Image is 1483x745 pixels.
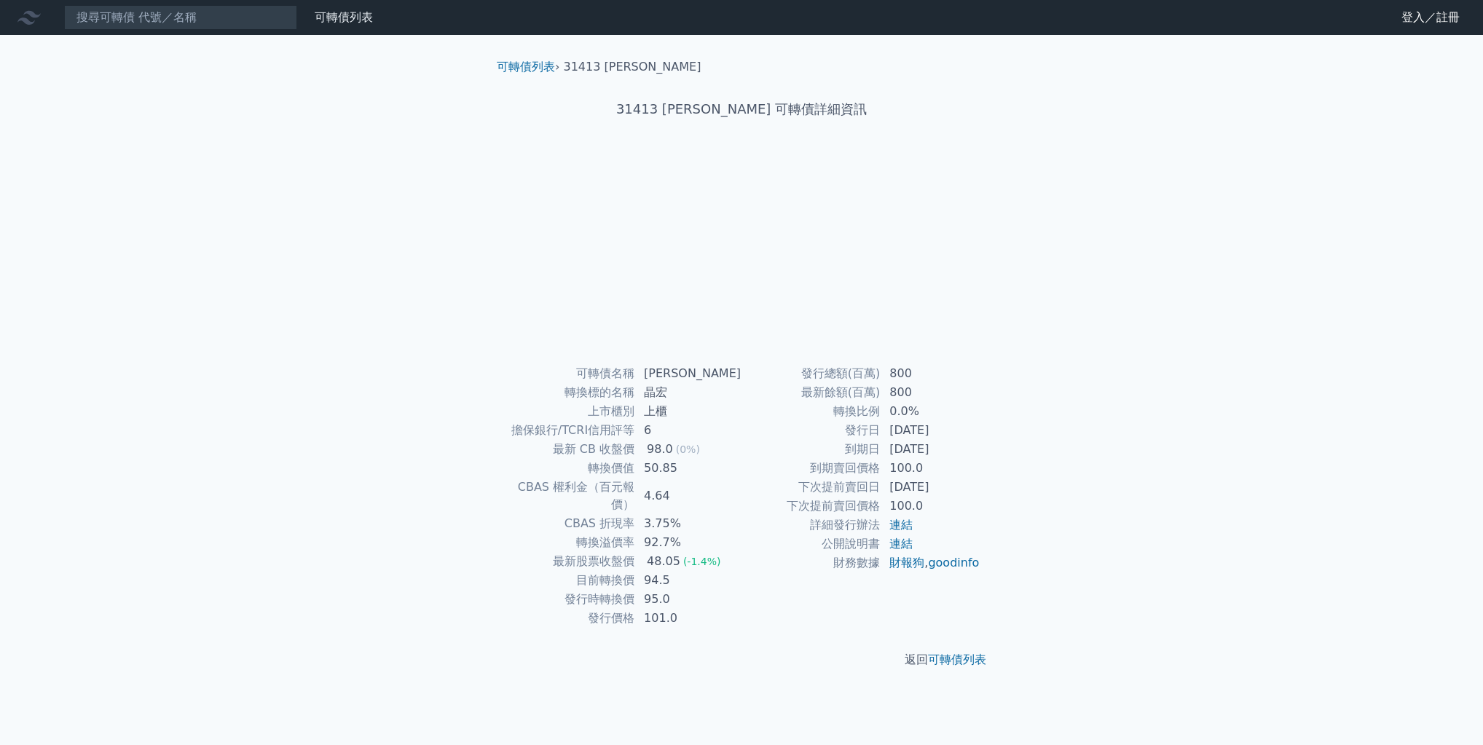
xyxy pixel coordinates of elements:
a: 可轉債列表 [928,653,986,666]
a: 可轉債列表 [315,10,373,24]
td: 到期賣回價格 [741,459,881,478]
td: 100.0 [881,459,980,478]
td: 轉換標的名稱 [503,383,635,402]
td: CBAS 權利金（百元報價） [503,478,635,514]
td: , [881,553,980,572]
td: CBAS 折現率 [503,514,635,533]
a: goodinfo [928,556,979,569]
a: 財報狗 [889,556,924,569]
td: 最新餘額(百萬) [741,383,881,402]
td: 可轉債名稱 [503,364,635,383]
span: (-1.4%) [683,556,721,567]
a: 連結 [889,537,913,551]
td: 94.5 [635,571,741,590]
a: 連結 [889,518,913,532]
td: 100.0 [881,497,980,516]
td: 財務數據 [741,553,881,572]
td: 50.85 [635,459,741,478]
td: 4.64 [635,478,741,514]
td: 下次提前賣回日 [741,478,881,497]
td: 轉換價值 [503,459,635,478]
td: 發行總額(百萬) [741,364,881,383]
td: 最新 CB 收盤價 [503,440,635,459]
td: 轉換比例 [741,402,881,421]
h1: 31413 [PERSON_NAME] 可轉債詳細資訊 [485,99,998,119]
div: 48.05 [644,553,683,570]
td: [DATE] [881,421,980,440]
td: 到期日 [741,440,881,459]
li: › [497,58,559,76]
td: 發行日 [741,421,881,440]
td: 上市櫃別 [503,402,635,421]
td: [PERSON_NAME] [635,364,741,383]
td: 3.75% [635,514,741,533]
span: (0%) [676,444,700,455]
li: 31413 [PERSON_NAME] [564,58,701,76]
td: 詳細發行辦法 [741,516,881,535]
td: [DATE] [881,478,980,497]
td: 6 [635,421,741,440]
p: 返回 [485,651,998,669]
td: 目前轉換價 [503,571,635,590]
td: 轉換溢價率 [503,533,635,552]
td: 800 [881,364,980,383]
td: 0.0% [881,402,980,421]
td: 發行價格 [503,609,635,628]
td: 晶宏 [635,383,741,402]
div: 98.0 [644,441,676,458]
a: 登入／註冊 [1390,6,1471,29]
td: 公開說明書 [741,535,881,553]
td: 800 [881,383,980,402]
td: 92.7% [635,533,741,552]
a: 可轉債列表 [497,60,555,74]
td: 最新股票收盤價 [503,552,635,571]
td: 上櫃 [635,402,741,421]
td: 擔保銀行/TCRI信用評等 [503,421,635,440]
td: 發行時轉換價 [503,590,635,609]
td: [DATE] [881,440,980,459]
td: 下次提前賣回價格 [741,497,881,516]
td: 95.0 [635,590,741,609]
input: 搜尋可轉債 代號／名稱 [64,5,297,30]
td: 101.0 [635,609,741,628]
